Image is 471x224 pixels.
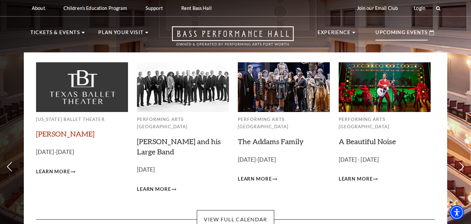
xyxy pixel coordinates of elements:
p: [DATE] - [DATE] [339,155,431,165]
p: [DATE]-[DATE] [238,155,330,165]
p: Experience [318,28,351,40]
p: Performing Arts [GEOGRAPHIC_DATA] [238,116,330,131]
img: Performing Arts Fort Worth [238,62,330,112]
a: Learn More Peter Pan [36,168,75,176]
span: Learn More [36,168,70,176]
p: [DATE]-[DATE] [36,147,128,157]
a: Learn More The Addams Family [238,175,277,183]
span: Learn More [137,185,171,194]
p: Plan Your Visit [98,28,144,40]
p: Tickets & Events [30,28,80,40]
img: Performing Arts Fort Worth [339,62,431,112]
a: [PERSON_NAME] [36,129,95,138]
a: A Beautiful Noise [339,137,396,146]
p: About [32,5,45,11]
p: Rent Bass Hall [181,5,212,11]
span: Learn More [339,175,373,183]
span: Learn More [238,175,272,183]
p: Performing Arts [GEOGRAPHIC_DATA] [137,116,229,131]
p: Support [146,5,163,11]
img: Texas Ballet Theater [36,62,128,112]
a: The Addams Family [238,137,304,146]
a: Learn More A Beautiful Noise [339,175,378,183]
a: Learn More Lyle Lovett and his Large Band [137,185,176,194]
div: Accessibility Menu [450,205,464,220]
p: [US_STATE] Ballet Theater [36,116,128,123]
a: Open this option [148,26,318,52]
p: Upcoming Events [375,28,428,40]
a: [PERSON_NAME] and his Large Band [137,137,221,156]
p: Children's Education Program [64,5,127,11]
img: Performing Arts Fort Worth [137,62,229,112]
p: [DATE] [137,165,229,175]
p: Performing Arts [GEOGRAPHIC_DATA] [339,116,431,131]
